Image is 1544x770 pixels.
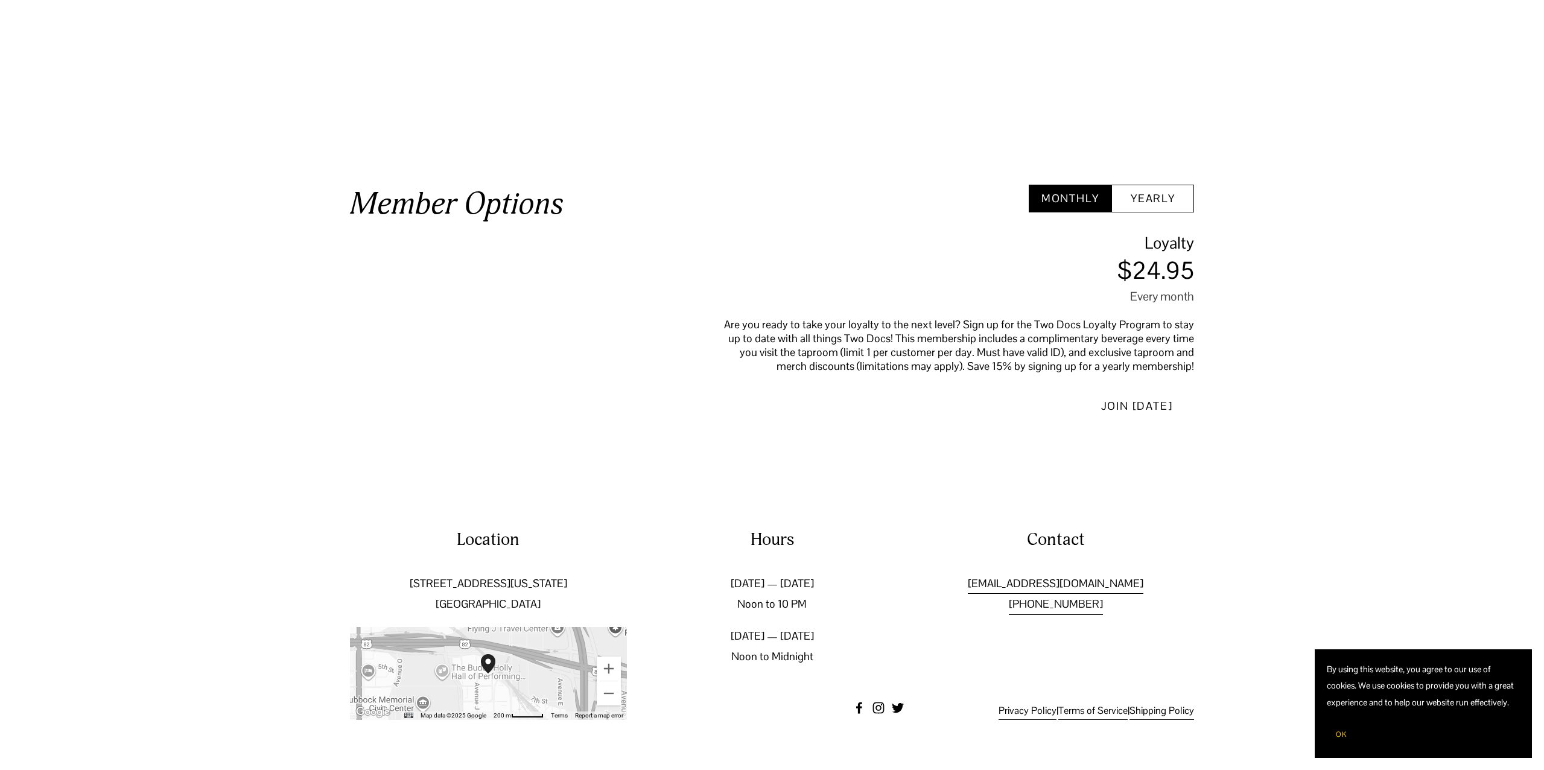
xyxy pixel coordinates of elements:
[634,528,910,552] h4: Hours
[421,712,486,719] span: Map data ©2025 Google
[481,654,510,693] div: Two Docs Brewing Co. 502 Texas Avenue Lubbock, TX, 79401, United States
[1111,185,1194,213] button: Yearly
[1058,702,1128,721] a: Terms of Service
[494,712,511,719] span: 200 m
[1327,661,1520,711] p: By using this website, you agree to our use of cookies. We use cookies to provide you with a grea...
[597,681,621,705] button: Zoom out
[575,712,623,719] a: Report a map error
[597,657,621,681] button: Zoom in
[353,704,393,720] a: Open this area in Google Maps (opens a new window)
[353,704,393,720] img: Google
[710,232,1194,253] div: Loyalty
[968,573,1143,594] a: [EMAIL_ADDRESS][DOMAIN_NAME]
[1315,649,1532,758] section: Cookie banner
[1029,185,1111,213] button: Monthly
[710,260,1194,282] div: $24.95
[710,288,1194,304] div: Every month
[710,317,1194,373] p: Are you ready to take your loyalty to the next level? Sign up for the Two Docs Loyalty Program to...
[350,185,564,223] em: Member Options
[1101,399,1173,413] div: Join [DATE]
[551,712,568,719] a: Terms
[917,528,1194,552] h4: Contact
[1336,730,1347,739] span: OK
[999,702,1056,721] a: Privacy Policy
[350,528,627,552] h4: Location
[872,702,885,714] a: instagram-unauth
[404,711,413,720] button: Keyboard shortcuts
[953,702,1194,721] p: | |
[1009,594,1103,614] a: [PHONE_NUMBER]
[634,626,910,667] p: [DATE] — [DATE] Noon to Midnight
[1079,386,1195,426] button: Join [DATE]
[853,702,865,714] a: Facebook
[350,573,627,614] p: [STREET_ADDRESS][US_STATE] [GEOGRAPHIC_DATA]
[1129,702,1194,721] a: Shipping Policy
[490,711,547,720] button: Map Scale: 200 m per 50 pixels
[892,702,904,714] a: twitter-unauth
[634,573,910,614] p: [DATE] — [DATE] Noon to 10 PM
[1327,723,1356,746] button: OK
